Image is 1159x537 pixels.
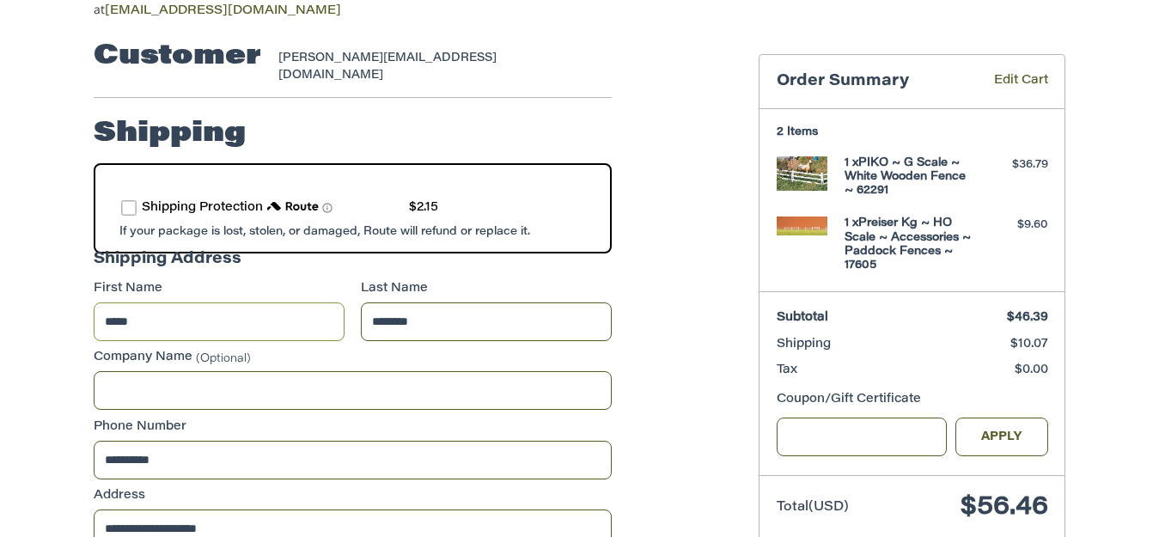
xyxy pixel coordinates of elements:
div: route shipping protection selector element [121,191,584,226]
h2: Customer [94,40,261,74]
span: $10.07 [1010,339,1048,351]
label: Last Name [361,280,612,298]
div: [PERSON_NAME][EMAIL_ADDRESS][DOMAIN_NAME] [278,50,595,83]
div: Coupon/Gift Certificate [777,391,1048,409]
label: Phone Number [94,418,612,436]
span: Tax [777,364,797,376]
small: (Optional) [196,353,251,364]
span: $56.46 [961,495,1048,521]
input: Gift Certificate or Coupon Code [777,418,948,456]
h4: 1 x PIKO ~ G Scale ~ White Wooden Fence ~ 62291 [845,156,976,198]
span: Shipping Protection [142,202,263,214]
span: Learn more [322,203,332,213]
span: $46.39 [1007,312,1048,324]
span: If your package is lost, stolen, or damaged, Route will refund or replace it. [119,226,530,237]
h2: Shipping [94,117,246,151]
div: $9.60 [980,217,1048,234]
a: [EMAIL_ADDRESS][DOMAIN_NAME] [105,5,341,17]
button: Apply [955,418,1048,456]
h4: 1 x Preiser Kg ~ HO Scale ~ Accessories ~ Paddock Fences ~ 17605 [845,217,976,272]
span: Total (USD) [777,501,849,514]
legend: Shipping Address [94,248,241,280]
span: Subtotal [777,312,828,324]
span: Shipping [777,339,831,351]
span: $0.00 [1015,364,1048,376]
div: $2.15 [409,199,438,217]
h3: 2 Items [777,125,1048,139]
label: Company Name [94,349,612,367]
label: First Name [94,280,345,298]
a: Edit Cart [969,72,1048,92]
label: Address [94,487,612,505]
div: $36.79 [980,156,1048,174]
h3: Order Summary [777,72,969,92]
